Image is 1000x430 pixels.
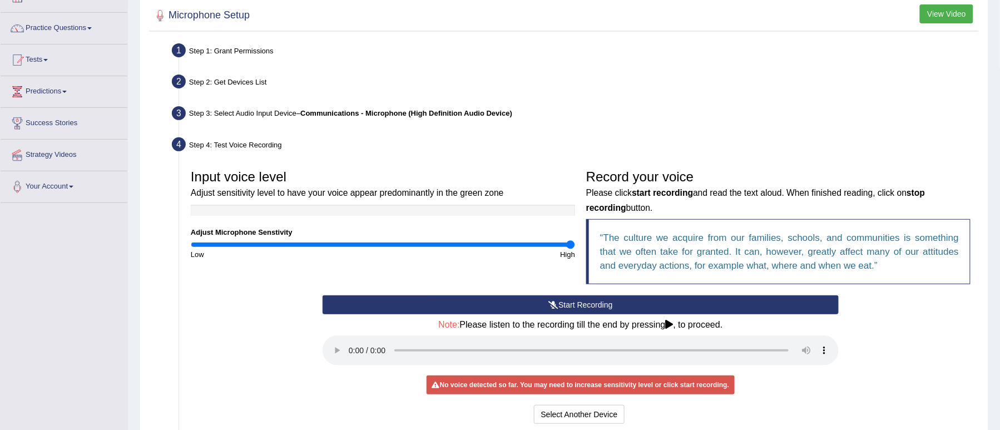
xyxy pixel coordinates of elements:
b: Communications - Microphone (High Definition Audio Device) [300,109,512,117]
div: Low [185,249,383,260]
div: Step 1: Grant Permissions [167,40,983,65]
button: Select Another Device [534,405,625,424]
h3: Record your voice [586,170,971,214]
a: Practice Questions [1,13,127,41]
span: – [296,109,512,117]
q: The culture we acquire from our families, schools, and communities is something that we often tak... [600,233,959,271]
a: Tests [1,45,127,72]
a: Your Account [1,171,127,199]
button: View Video [920,4,973,23]
small: Please click and read the text aloud. When finished reading, click on button. [586,188,925,212]
h3: Input voice level [191,170,575,199]
label: Adjust Microphone Senstivity [191,227,293,238]
div: Step 2: Get Devices List [167,71,983,96]
h4: Please listen to the recording till the end by pressing , to proceed. [323,320,839,330]
a: Predictions [1,76,127,104]
span: Note: [438,320,459,329]
a: Success Stories [1,108,127,136]
b: start recording [632,188,693,197]
b: stop recording [586,188,925,212]
div: Step 4: Test Voice Recording [167,134,983,159]
button: Start Recording [323,295,839,314]
h2: Microphone Setup [152,7,250,24]
div: Step 3: Select Audio Input Device [167,103,983,127]
a: Strategy Videos [1,140,127,167]
small: Adjust sensitivity level to have your voice appear predominantly in the green zone [191,188,504,197]
div: No voice detected so far. You may need to increase sensitivity level or click start recording. [427,375,735,394]
div: High [383,249,581,260]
